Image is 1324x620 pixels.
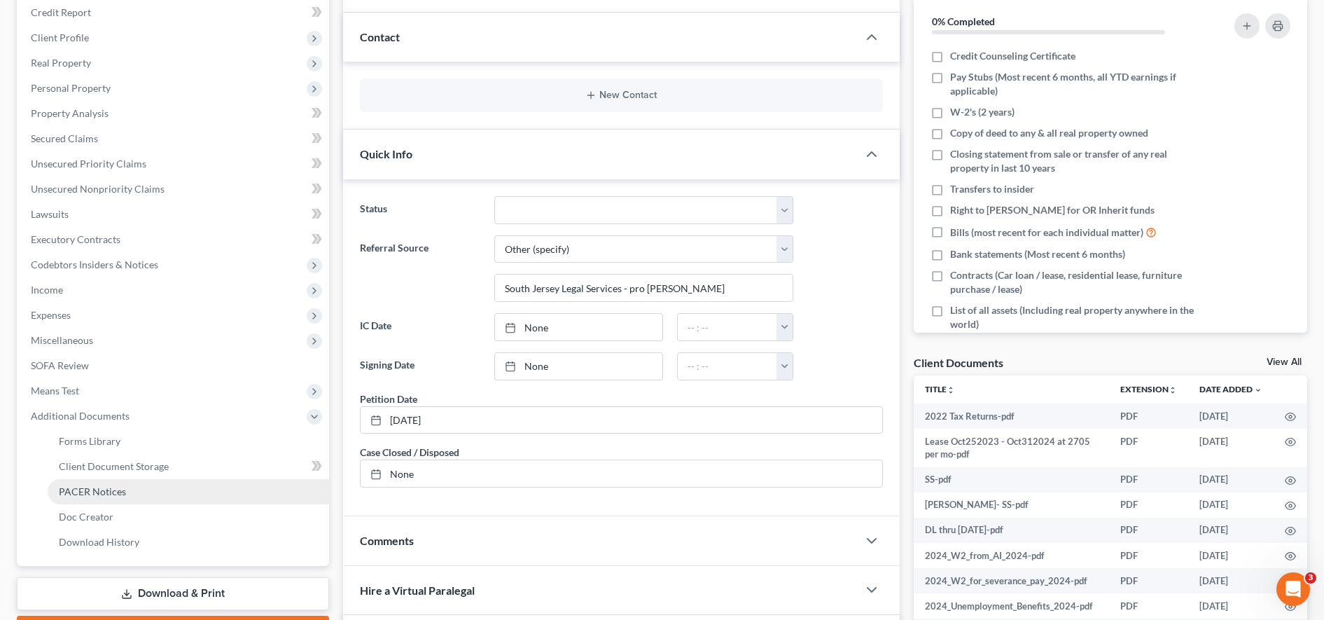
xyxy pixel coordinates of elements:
input: -- : -- [678,353,777,380]
span: Pay Stubs (Most recent 6 months, all YTD earnings if applicable) [950,70,1197,98]
span: Expenses [31,309,71,321]
a: None [361,460,882,487]
a: Unsecured Priority Claims [20,151,329,177]
td: PDF [1109,492,1188,518]
label: Status [353,196,487,224]
span: Right to [PERSON_NAME] for OR Inherit funds [950,203,1155,217]
a: View All [1267,357,1302,367]
span: Executory Contracts [31,233,120,245]
span: Means Test [31,385,79,397]
td: PDF [1109,467,1188,492]
a: None [495,353,662,380]
div: Case Closed / Disposed [360,445,459,460]
span: Copy of deed to any & all real property owned [950,126,1148,140]
td: [DATE] [1188,518,1274,543]
td: [DATE] [1188,429,1274,467]
i: unfold_more [1169,386,1177,394]
td: SS-pdf [914,467,1109,492]
span: Contact [360,30,400,43]
a: Unsecured Nonpriority Claims [20,177,329,202]
span: Contracts (Car loan / lease, residential lease, furniture purchase / lease) [950,268,1197,296]
i: unfold_more [947,386,955,394]
a: None [495,314,662,340]
a: [DATE] [361,407,882,434]
td: PDF [1109,568,1188,593]
a: Download & Print [17,577,329,610]
span: Personal Property [31,82,111,94]
a: PACER Notices [48,479,329,504]
label: IC Date [353,313,487,341]
a: Executory Contracts [20,227,329,252]
span: Unsecured Nonpriority Claims [31,183,165,195]
span: Secured Claims [31,132,98,144]
iframe: Intercom live chat [1276,572,1310,606]
a: Extensionunfold_more [1120,384,1177,394]
td: PDF [1109,543,1188,568]
a: Doc Creator [48,504,329,530]
span: Credit Report [31,6,91,18]
a: Forms Library [48,429,329,454]
span: Additional Documents [31,410,130,422]
span: Codebtors Insiders & Notices [31,259,158,270]
input: Other Referral Source [495,275,793,301]
label: Referral Source [353,235,487,303]
span: Credit Counseling Certificate [950,49,1075,63]
span: Client Document Storage [59,460,169,472]
td: [DATE] [1188,593,1274,619]
span: Real Property [31,57,91,69]
a: Date Added expand_more [1199,384,1262,394]
span: Transfers to insider [950,182,1034,196]
span: Bank statements (Most recent 6 months) [950,247,1125,261]
td: DL thru [DATE]-pdf [914,518,1109,543]
span: 3 [1305,572,1316,584]
a: Secured Claims [20,126,329,151]
span: Comments [360,534,414,547]
td: [PERSON_NAME]- SS-pdf [914,492,1109,518]
td: Lease Oct252023 - Oct312024 at 2705 per mo-pdf [914,429,1109,467]
td: PDF [1109,429,1188,467]
td: [DATE] [1188,492,1274,518]
span: Unsecured Priority Claims [31,158,146,170]
span: Miscellaneous [31,334,93,346]
input: -- : -- [678,314,777,340]
td: 2022 Tax Returns-pdf [914,404,1109,429]
a: Download History [48,530,329,555]
span: PACER Notices [59,485,126,497]
button: New Contact [371,90,872,101]
span: Closing statement from sale or transfer of any real property in last 10 years [950,147,1197,175]
td: 2024_W2_for_severance_pay_2024-pdf [914,568,1109,593]
div: Petition Date [360,392,417,406]
td: [DATE] [1188,404,1274,429]
span: List of all assets (Including real property anywhere in the world) [950,303,1197,331]
a: Client Document Storage [48,454,329,479]
span: Download History [59,536,139,548]
label: Signing Date [353,352,487,380]
a: Property Analysis [20,101,329,126]
td: 2024_W2_from_AI_2024-pdf [914,543,1109,568]
span: Bills (most recent for each individual matter) [950,226,1143,240]
a: Lawsuits [20,202,329,227]
span: Income [31,284,63,296]
span: Quick Info [360,147,412,160]
td: PDF [1109,518,1188,543]
span: Forms Library [59,435,120,447]
td: [DATE] [1188,568,1274,593]
span: Doc Creator [59,511,113,523]
td: PDF [1109,593,1188,619]
strong: 0% Completed [932,15,995,27]
span: W-2's (2 years) [950,105,1015,119]
td: [DATE] [1188,543,1274,568]
a: SOFA Review [20,353,329,378]
td: PDF [1109,404,1188,429]
td: [DATE] [1188,467,1274,492]
i: expand_more [1254,386,1262,394]
span: SOFA Review [31,359,89,371]
span: Hire a Virtual Paralegal [360,584,475,597]
a: Titleunfold_more [925,384,955,394]
span: Lawsuits [31,208,69,220]
td: 2024_Unemployment_Benefits_2024-pdf [914,593,1109,619]
span: Property Analysis [31,107,109,119]
div: Client Documents [914,355,1003,370]
span: Client Profile [31,32,89,43]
